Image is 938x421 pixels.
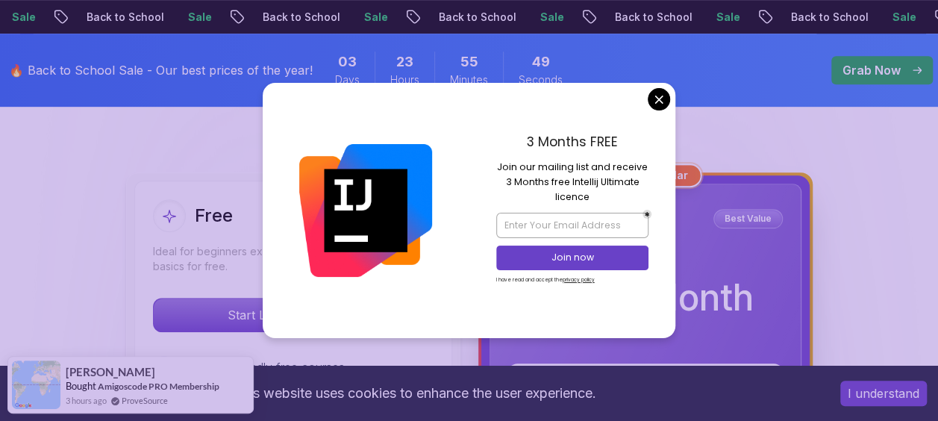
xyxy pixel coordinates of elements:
[521,10,569,25] p: Sale
[11,377,818,410] div: This website uses cookies to enhance the user experience.
[122,394,168,407] a: ProveSource
[595,10,697,25] p: Back to School
[450,72,488,87] span: Minutes
[772,10,873,25] p: Back to School
[842,61,901,79] p: Grab Now
[335,72,360,87] span: Days
[66,394,107,407] span: 3 hours ago
[169,10,216,25] p: Sale
[532,52,550,72] span: 49 Seconds
[697,10,745,25] p: Sale
[716,211,781,226] p: Best Value
[519,72,563,87] span: Seconds
[840,381,927,406] button: Accept cookies
[154,299,433,331] p: Start Learning for Free
[67,10,169,25] p: Back to School
[345,10,393,25] p: Sale
[66,380,96,392] span: Bought
[873,10,921,25] p: Sale
[12,361,60,409] img: provesource social proof notification image
[153,244,434,274] p: Ideal for beginners exploring coding and learning the basics for free.
[508,364,783,396] button: Start My Free Trial
[390,72,419,87] span: Hours
[98,381,219,392] a: Amigoscode PRO Membership
[153,298,434,332] button: Start Learning for Free
[460,52,478,72] span: 55 Minutes
[396,52,413,72] span: 23 Hours
[66,366,155,378] span: [PERSON_NAME]
[419,10,521,25] p: Back to School
[243,10,345,25] p: Back to School
[181,358,345,376] p: Beginner friendly free courses
[195,204,233,228] h2: Free
[153,308,434,322] a: Start Learning for Free
[9,61,313,79] p: 🔥 Back to School Sale - Our best prices of the year!
[338,52,357,72] span: 3 Days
